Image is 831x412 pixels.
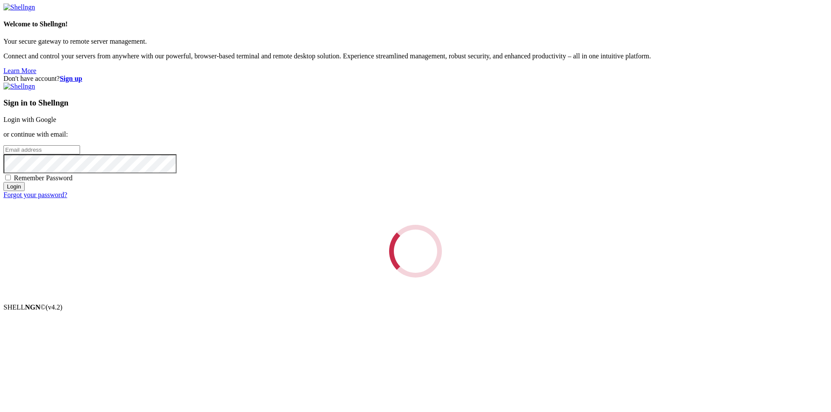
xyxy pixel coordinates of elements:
[14,174,73,182] span: Remember Password
[3,83,35,90] img: Shellngn
[3,38,828,45] p: Your secure gateway to remote server management.
[3,52,828,60] p: Connect and control your servers from anywhere with our powerful, browser-based terminal and remo...
[3,3,35,11] img: Shellngn
[3,191,67,198] a: Forgot your password?
[3,75,828,83] div: Don't have account?
[3,98,828,108] h3: Sign in to Shellngn
[60,75,82,82] a: Sign up
[5,175,11,180] input: Remember Password
[3,116,56,123] a: Login with Google
[3,303,62,311] span: SHELL ©
[3,20,828,28] h4: Welcome to Shellngn!
[3,67,36,74] a: Learn More
[25,303,41,311] b: NGN
[3,145,80,154] input: Email address
[387,222,444,280] div: Loading...
[3,182,25,191] input: Login
[3,131,828,138] p: or continue with email:
[46,303,63,311] span: 4.2.0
